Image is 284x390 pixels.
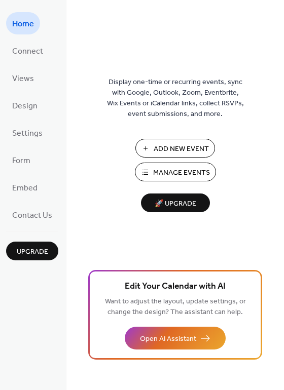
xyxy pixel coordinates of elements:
a: Form [6,149,37,171]
button: Open AI Assistant [125,327,226,349]
span: Contact Us [12,208,52,224]
button: 🚀 Upgrade [141,193,210,212]
button: Upgrade [6,242,58,260]
span: Open AI Assistant [140,334,196,344]
span: Embed [12,180,38,197]
span: Display one-time or recurring events, sync with Google, Outlook, Zoom, Eventbrite, Wix Events or ... [107,77,244,120]
a: Embed [6,176,44,199]
button: Manage Events [135,163,216,181]
span: Design [12,98,38,114]
span: Add New Event [154,144,209,154]
button: Add New Event [135,139,215,158]
span: Want to adjust the layout, update settings, or change the design? The assistant can help. [105,295,246,319]
span: Connect [12,44,43,60]
a: Settings [6,122,49,144]
span: Home [12,16,34,32]
span: 🚀 Upgrade [147,197,204,211]
a: Design [6,94,44,116]
a: Views [6,67,40,89]
span: Settings [12,126,43,142]
span: Edit Your Calendar with AI [125,280,226,294]
span: Form [12,153,30,169]
a: Home [6,12,40,34]
span: Manage Events [153,168,210,178]
a: Contact Us [6,204,58,226]
span: Upgrade [17,247,48,257]
span: Views [12,71,34,87]
a: Connect [6,40,49,62]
